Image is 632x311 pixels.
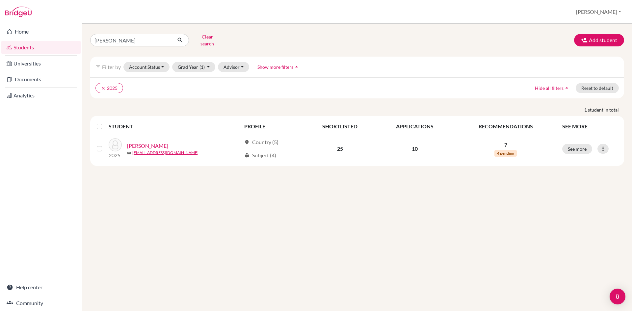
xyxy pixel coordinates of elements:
a: Help center [1,281,81,294]
button: Advisor [218,62,249,72]
span: 4 pending [494,150,517,157]
div: Subject (4) [244,151,276,159]
th: STUDENT [109,118,240,134]
th: SHORTLISTED [303,118,376,134]
button: Hide all filtersarrow_drop_up [529,83,576,93]
span: Hide all filters [535,85,564,91]
button: Clear search [189,32,225,49]
span: mail [127,151,131,155]
p: 2025 [109,151,122,159]
div: Open Intercom Messenger [610,289,625,304]
div: Country (5) [244,138,278,146]
img: Bridge-U [5,7,32,17]
i: arrow_drop_up [293,64,300,70]
a: [PERSON_NAME] [127,142,168,150]
a: Universities [1,57,81,70]
p: 7 [457,141,554,149]
span: student in total [588,106,624,113]
button: Show more filtersarrow_drop_up [252,62,305,72]
button: Grad Year(1) [172,62,216,72]
button: Add student [574,34,624,46]
th: SEE MORE [558,118,621,134]
th: RECOMMENDATIONS [453,118,558,134]
td: 25 [303,134,376,163]
img: Matione, Vincent [109,138,122,151]
strong: 1 [584,106,588,113]
button: [PERSON_NAME] [573,6,624,18]
button: Reset to default [576,83,619,93]
a: Documents [1,73,81,86]
th: APPLICATIONS [376,118,453,134]
i: arrow_drop_up [564,85,570,91]
i: filter_list [95,64,101,69]
a: Students [1,41,81,54]
span: location_on [244,140,250,145]
input: Find student by name... [90,34,172,46]
button: clear2025 [95,83,123,93]
th: PROFILE [240,118,303,134]
span: Filter by [102,64,121,70]
span: (1) [199,64,205,70]
a: [EMAIL_ADDRESS][DOMAIN_NAME] [132,150,198,156]
i: clear [101,86,106,91]
span: Show more filters [257,64,293,70]
a: Community [1,297,81,310]
a: Home [1,25,81,38]
button: Account Status [123,62,170,72]
span: local_library [244,153,250,158]
a: Analytics [1,89,81,102]
button: See more [562,144,592,154]
td: 10 [376,134,453,163]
